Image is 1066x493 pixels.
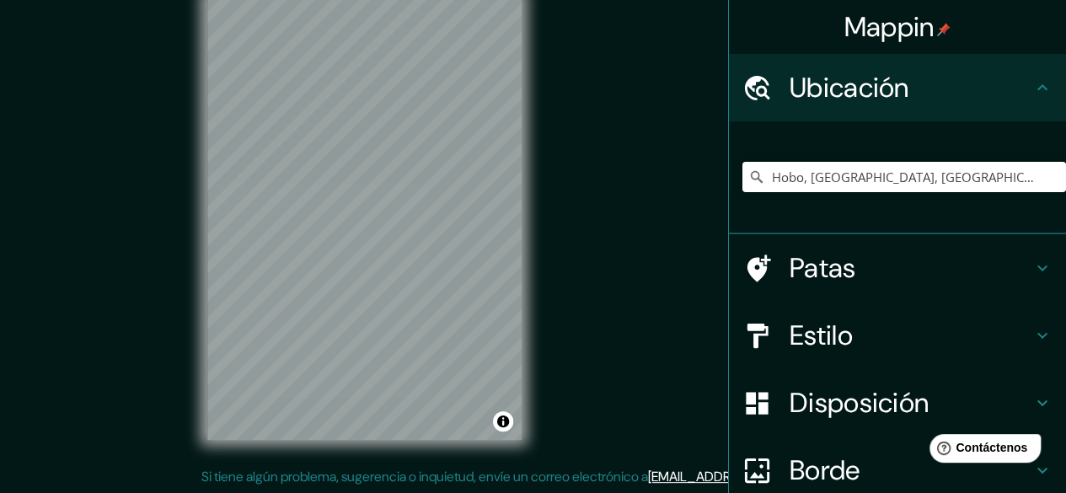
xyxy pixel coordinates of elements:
div: Patas [729,234,1066,302]
div: Ubicación [729,54,1066,121]
div: Estilo [729,302,1066,369]
iframe: Lanzador de widgets de ayuda [916,427,1047,474]
font: Borde [790,453,860,488]
div: Disposición [729,369,1066,437]
input: Elige tu ciudad o zona [742,162,1066,192]
font: Disposición [790,385,929,421]
a: [EMAIL_ADDRESS][DOMAIN_NAME] [648,468,856,485]
font: Mappin [844,9,935,45]
font: Patas [790,250,856,286]
font: Estilo [790,318,853,353]
font: Si tiene algún problema, sugerencia o inquietud, envíe un correo electrónico a [201,468,648,485]
img: pin-icon.png [937,23,951,36]
button: Activar o desactivar atribución [493,411,513,431]
font: Ubicación [790,70,909,105]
